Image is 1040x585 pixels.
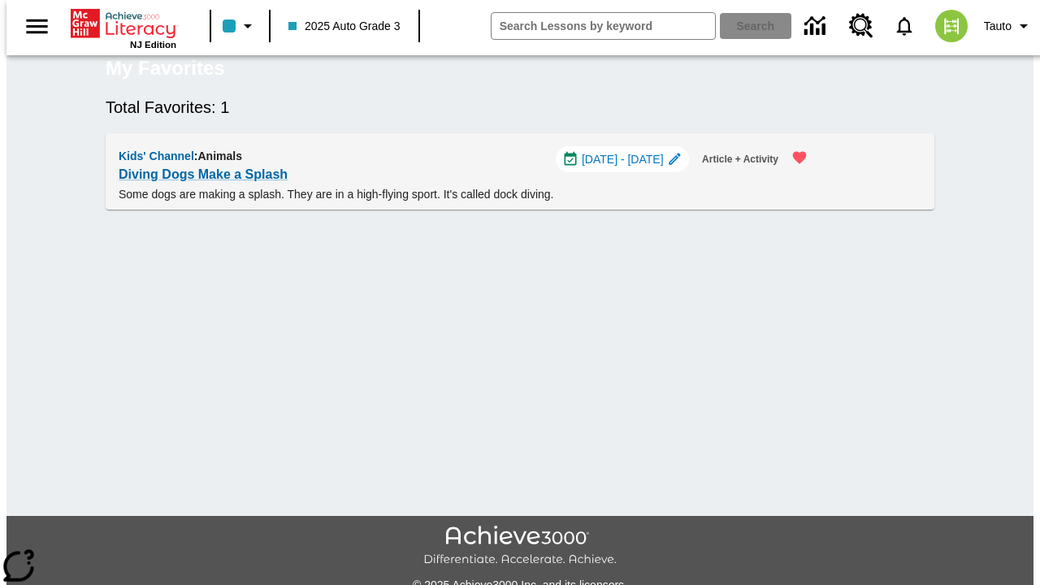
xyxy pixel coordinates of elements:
a: Notifications [883,5,925,47]
button: Article + Activity [695,146,785,173]
span: NJ Edition [130,40,176,50]
span: Article + Activity [702,151,778,168]
button: Profile/Settings [977,11,1040,41]
button: Open side menu [13,2,61,50]
span: 2025 Auto Grade 3 [288,18,401,35]
a: Home [71,7,176,40]
img: avatar image [935,10,968,42]
h6: Total Favorites: 1 [106,94,934,120]
span: Kids' Channel [119,149,194,162]
button: Select a new avatar [925,5,977,47]
a: Diving Dogs Make a Splash [119,163,288,186]
div: Oct 13 - Oct 13 Choose Dates [556,146,689,172]
span: : Animals [194,149,242,162]
h5: My Favorites [106,55,225,81]
input: search field [492,13,715,39]
a: Resource Center, Will open in new tab [839,4,883,48]
span: [DATE] - [DATE] [582,151,664,168]
button: Remove from Favorites [782,140,817,175]
a: Data Center [795,4,839,49]
img: Achieve3000 Differentiate Accelerate Achieve [423,526,617,567]
div: Home [71,6,176,50]
p: Some dogs are making a splash. They are in a high-flying sport. It's called dock diving. [119,186,817,203]
button: Class color is light blue. Change class color [216,11,264,41]
span: Tauto [984,18,1012,35]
